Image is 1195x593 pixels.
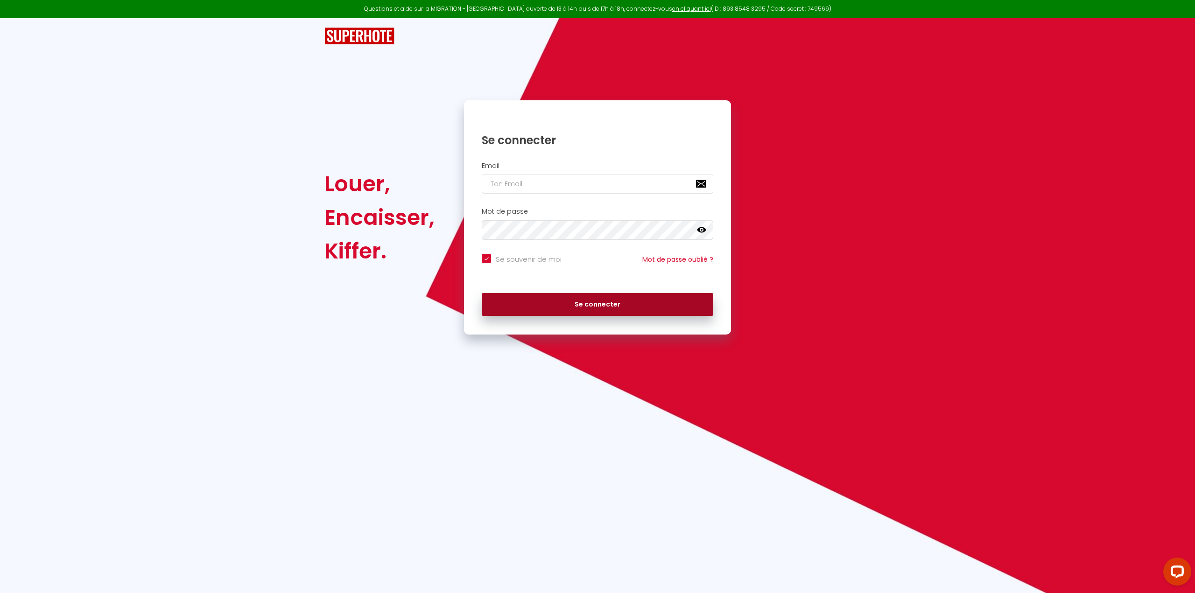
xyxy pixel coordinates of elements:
div: Encaisser, [324,201,435,234]
a: en cliquant ici [672,5,711,13]
h2: Email [482,162,713,170]
input: Ton Email [482,174,713,194]
a: Mot de passe oublié ? [642,255,713,264]
div: Louer, [324,167,435,201]
img: SuperHote logo [324,28,394,45]
iframe: LiveChat chat widget [1156,554,1195,593]
h2: Mot de passe [482,208,713,216]
h1: Se connecter [482,133,713,147]
button: Se connecter [482,293,713,316]
div: Kiffer. [324,234,435,268]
